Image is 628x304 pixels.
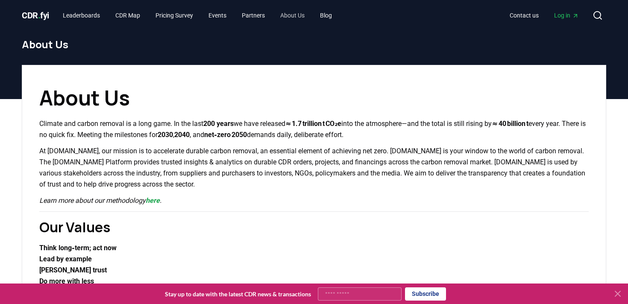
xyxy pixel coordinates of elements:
[285,120,341,128] strong: ≈ 1.7 trillion t CO₂e
[202,8,233,23] a: Events
[22,9,49,21] a: CDR.fyi
[39,266,107,274] strong: [PERSON_NAME] trust
[547,8,586,23] a: Log in
[39,277,94,285] strong: Do more with less
[39,146,589,190] p: At [DOMAIN_NAME], our mission is to accelerate durable carbon removal, an essential element of ac...
[22,10,49,20] span: CDR fyi
[503,8,546,23] a: Contact us
[554,11,579,20] span: Log in
[313,8,339,23] a: Blog
[56,8,339,23] nav: Main
[273,8,311,23] a: About Us
[204,131,247,139] strong: net‑zero 2050
[22,38,606,51] h1: About Us
[503,8,586,23] nav: Main
[39,244,117,252] strong: Think long‑term; act now
[38,10,41,20] span: .
[149,8,200,23] a: Pricing Survey
[39,118,589,140] p: Climate and carbon removal is a long game. In the last we have released into the atmosphere—and t...
[109,8,147,23] a: CDR Map
[203,120,234,128] strong: 200 years
[492,120,528,128] strong: ≈ 40 billion t
[56,8,107,23] a: Leaderboards
[146,196,160,205] a: here
[39,255,92,263] strong: Lead by example
[39,82,589,113] h1: About Us
[235,8,272,23] a: Partners
[39,196,161,205] em: Learn more about our methodology .
[39,217,589,237] h2: Our Values
[158,131,173,139] strong: 2030
[174,131,190,139] strong: 2040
